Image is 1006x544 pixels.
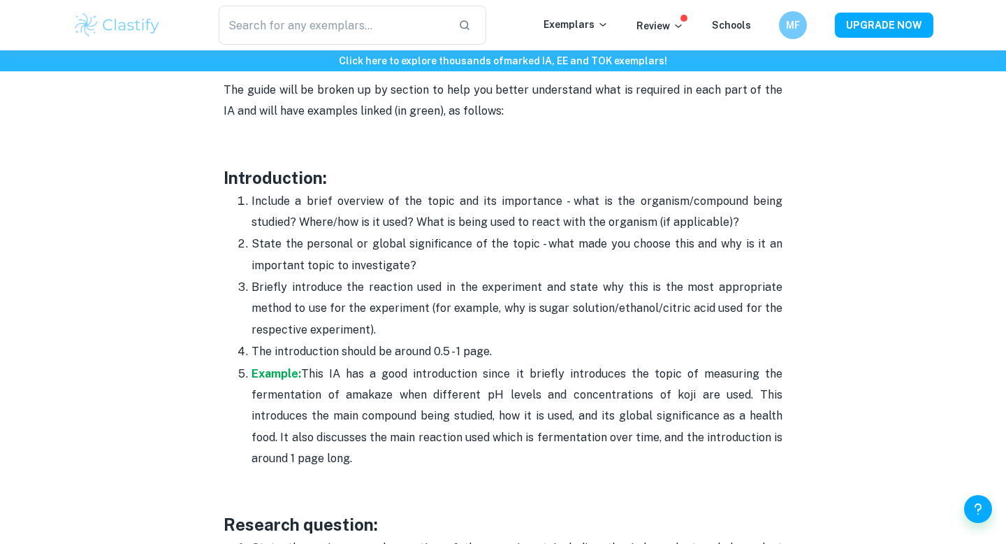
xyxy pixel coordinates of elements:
p: Include a brief overview of the topic and its importance - what is the organism/compound being st... [251,191,782,234]
h3: Introduction: [224,165,782,190]
p: Exemplars [544,17,608,32]
p: Briefly introduce the reaction used in the experiment and state why this is the most appropriate ... [251,277,782,341]
button: UPGRADE NOW [835,13,933,38]
h3: Research question: [224,512,782,537]
h6: MF [785,17,801,33]
button: MF [779,11,807,39]
p: This IA has a good introduction since it briefly introduces the topic of measuring the fermentati... [251,364,782,470]
p: State the personal or global significance of the topic - what made you choose this and why is it ... [251,234,782,276]
a: Example: [251,367,301,380]
h6: Click here to explore thousands of marked IA, EE and TOK exemplars ! [3,53,1003,69]
p: The introduction should be around 0.5 - 1 page. [251,341,782,362]
img: Clastify logo [73,11,161,39]
a: Schools [712,20,751,31]
p: Review [636,18,684,34]
button: Help and Feedback [964,495,992,523]
input: Search for any exemplars... [219,6,447,45]
p: The guide will be broken up by section to help you better understand what is required in each par... [224,80,782,122]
